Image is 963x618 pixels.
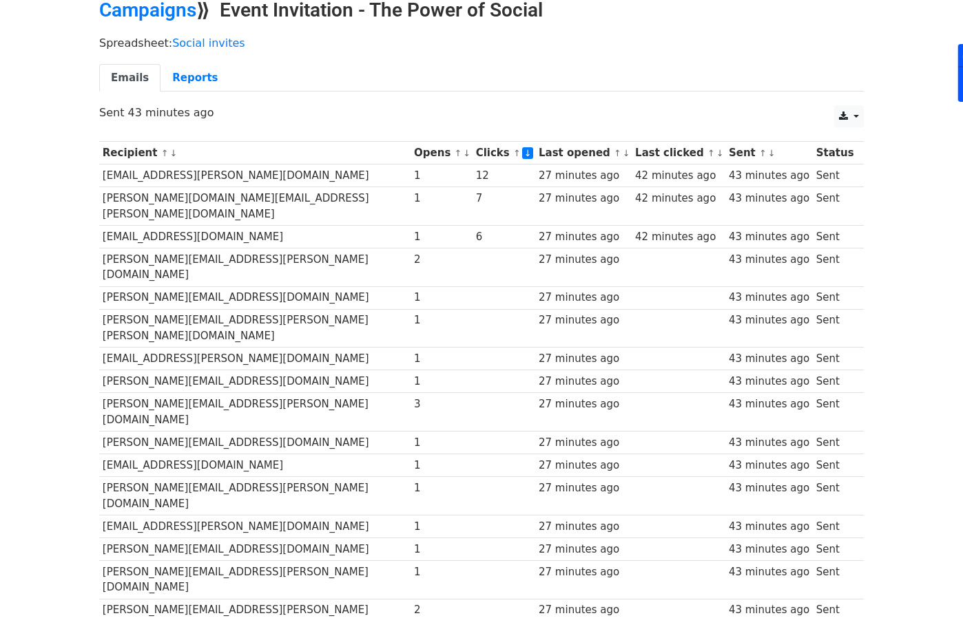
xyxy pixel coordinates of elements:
div: 2 [414,252,469,268]
div: 27 minutes ago [539,312,628,328]
td: Sent [813,537,857,560]
div: 1 [414,542,469,557]
td: [EMAIL_ADDRESS][PERSON_NAME][DOMAIN_NAME] [99,164,411,187]
div: 2 [414,602,469,618]
div: 1 [414,480,469,496]
div: 27 minutes ago [539,564,628,580]
div: 1 [414,519,469,535]
div: 27 minutes ago [539,480,628,496]
iframe: Chat Widget [894,552,963,618]
td: [EMAIL_ADDRESS][DOMAIN_NAME] [99,225,411,248]
div: 27 minutes ago [539,458,628,473]
th: Last opened [535,142,632,164]
div: 1 [414,229,469,245]
p: Spreadsheet: [99,36,864,50]
div: 27 minutes ago [539,191,628,206]
td: Sent [813,454,857,477]
td: [EMAIL_ADDRESS][PERSON_NAME][DOMAIN_NAME] [99,515,411,537]
td: [PERSON_NAME][EMAIL_ADDRESS][DOMAIN_NAME] [99,537,411,560]
a: ↑ [614,148,621,158]
div: 1 [414,290,469,306]
td: [PERSON_NAME][EMAIL_ADDRESS][PERSON_NAME][DOMAIN_NAME] [99,248,411,286]
td: Sent [813,561,857,599]
td: Sent [813,286,857,309]
div: 42 minutes ago [635,191,722,206]
div: 43 minutes ago [729,229,809,245]
div: 27 minutes ago [539,519,628,535]
td: [PERSON_NAME][EMAIL_ADDRESS][DOMAIN_NAME] [99,431,411,454]
div: 7 [476,191,532,206]
th: Sent [725,142,813,164]
td: Sent [813,431,857,454]
p: Sent 43 minutes ago [99,105,864,120]
td: [PERSON_NAME][EMAIL_ADDRESS][PERSON_NAME][PERSON_NAME][DOMAIN_NAME] [99,309,411,348]
div: 43 minutes ago [729,374,809,390]
div: 42 minutes ago [635,168,722,184]
td: Sent [813,225,857,248]
a: ↑ [455,148,462,158]
div: 1 [414,374,469,390]
td: [EMAIL_ADDRESS][DOMAIN_NAME] [99,454,411,477]
a: ↑ [707,148,715,158]
td: Sent [813,348,857,370]
div: 43 minutes ago [729,290,809,306]
div: 1 [414,435,469,451]
a: ↑ [759,148,767,158]
td: Sent [813,164,857,187]
div: 27 minutes ago [539,435,628,451]
div: 1 [414,168,469,184]
div: 43 minutes ago [729,396,809,412]
div: 1 [414,458,469,473]
td: [PERSON_NAME][EMAIL_ADDRESS][DOMAIN_NAME] [99,370,411,393]
div: 27 minutes ago [539,602,628,618]
td: Sent [813,309,857,348]
td: [EMAIL_ADDRESS][PERSON_NAME][DOMAIN_NAME] [99,348,411,370]
td: [PERSON_NAME][EMAIL_ADDRESS][PERSON_NAME][DOMAIN_NAME] [99,477,411,515]
a: ↓ [463,148,470,158]
a: ↑ [161,148,169,158]
div: 42 minutes ago [635,229,722,245]
div: 43 minutes ago [729,435,809,451]
td: [PERSON_NAME][EMAIL_ADDRESS][DOMAIN_NAME] [99,286,411,309]
th: Last clicked [632,142,725,164]
th: Clicks [473,142,535,164]
td: Sent [813,393,857,431]
div: 3 [414,396,469,412]
div: 43 minutes ago [729,458,809,473]
div: 27 minutes ago [539,396,628,412]
div: 43 minutes ago [729,312,809,328]
td: Sent [813,370,857,393]
td: Sent [813,187,857,226]
div: 27 minutes ago [539,229,628,245]
div: 43 minutes ago [729,480,809,496]
a: Social invites [172,36,245,50]
div: 1 [414,191,469,206]
div: 43 minutes ago [729,602,809,618]
div: 27 minutes ago [539,374,628,390]
div: 43 minutes ago [729,191,809,206]
a: ↓ [768,148,776,158]
a: ↓ [623,148,630,158]
td: Sent [813,248,857,286]
div: 43 minutes ago [729,564,809,580]
div: 27 minutes ago [539,290,628,306]
td: [PERSON_NAME][EMAIL_ADDRESS][PERSON_NAME][DOMAIN_NAME] [99,561,411,599]
div: 43 minutes ago [729,519,809,535]
a: ↓ [522,147,534,159]
th: Status [813,142,857,164]
div: 27 minutes ago [539,168,628,184]
div: 43 minutes ago [729,252,809,268]
a: ↑ [513,148,521,158]
a: Emails [99,64,160,92]
div: 43 minutes ago [729,542,809,557]
div: 12 [476,168,532,184]
div: 1 [414,351,469,367]
td: Sent [813,515,857,537]
div: 27 minutes ago [539,542,628,557]
th: Opens [411,142,473,164]
td: Sent [813,477,857,515]
div: 43 minutes ago [729,168,809,184]
a: ↓ [716,148,724,158]
div: 1 [414,312,469,328]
